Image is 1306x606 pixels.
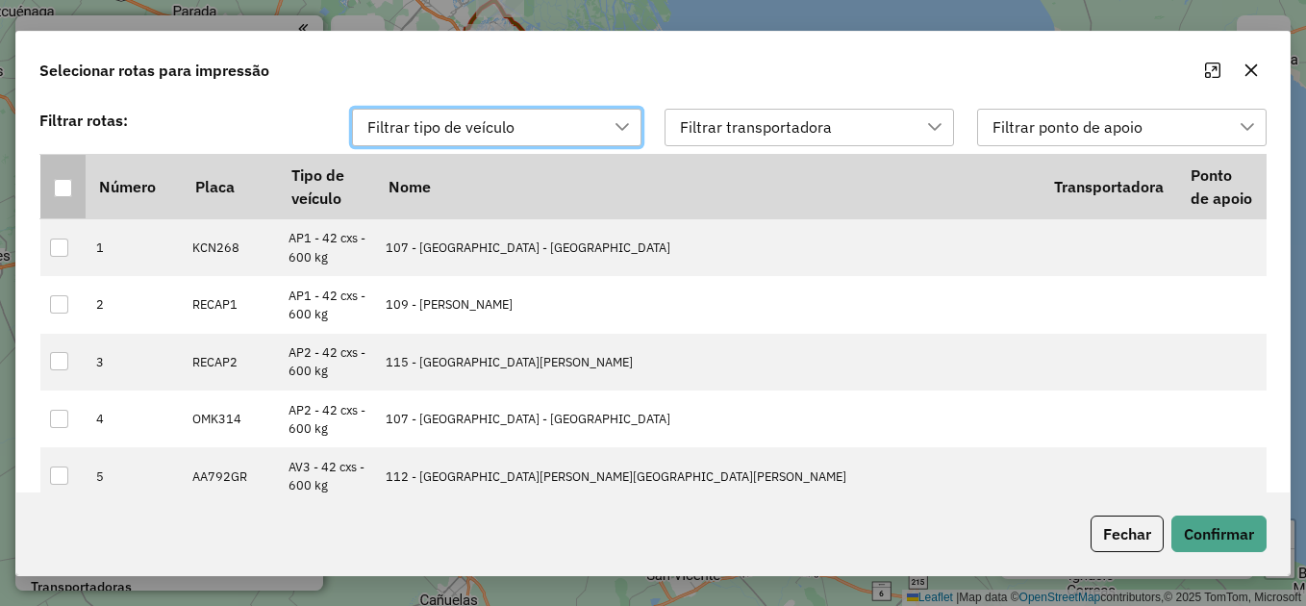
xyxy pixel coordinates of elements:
[182,334,278,391] td: RECAP2
[39,111,128,130] strong: Filtrar rotas:
[673,110,839,146] div: Filtrar transportadora
[376,276,1042,333] td: 109 - [PERSON_NAME]
[1171,516,1267,552] button: Confirmar
[376,447,1042,504] td: 112 - [GEOGRAPHIC_DATA][PERSON_NAME][GEOGRAPHIC_DATA][PERSON_NAME]
[182,391,278,447] td: OMK314
[86,276,182,333] td: 2
[278,276,375,333] td: AP1 - 42 cxs - 600 kg
[39,59,269,82] span: Selecionar rotas para impressão
[86,155,182,219] th: Número
[182,155,278,219] th: Placa
[278,391,375,447] td: AP2 - 42 cxs - 600 kg
[1177,155,1266,219] th: Ponto de apoio
[376,219,1042,276] td: 107 - [GEOGRAPHIC_DATA] - [GEOGRAPHIC_DATA]
[86,447,182,504] td: 5
[1197,55,1228,86] button: Maximize
[1091,516,1164,552] button: Fechar
[376,391,1042,447] td: 107 - [GEOGRAPHIC_DATA] - [GEOGRAPHIC_DATA]
[278,219,375,276] td: AP1 - 42 cxs - 600 kg
[86,219,182,276] td: 1
[278,334,375,391] td: AP2 - 42 cxs - 600 kg
[376,155,1042,219] th: Nome
[182,219,278,276] td: KCN268
[86,334,182,391] td: 3
[278,155,375,219] th: Tipo de veículo
[376,334,1042,391] td: 115 - [GEOGRAPHIC_DATA][PERSON_NAME]
[278,447,375,504] td: AV3 - 42 cxs - 600 kg
[182,276,278,333] td: RECAP1
[1042,155,1177,219] th: Transportadora
[86,391,182,447] td: 4
[986,110,1149,146] div: Filtrar ponto de apoio
[182,447,278,504] td: AA792GR
[361,110,521,146] div: Filtrar tipo de veículo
